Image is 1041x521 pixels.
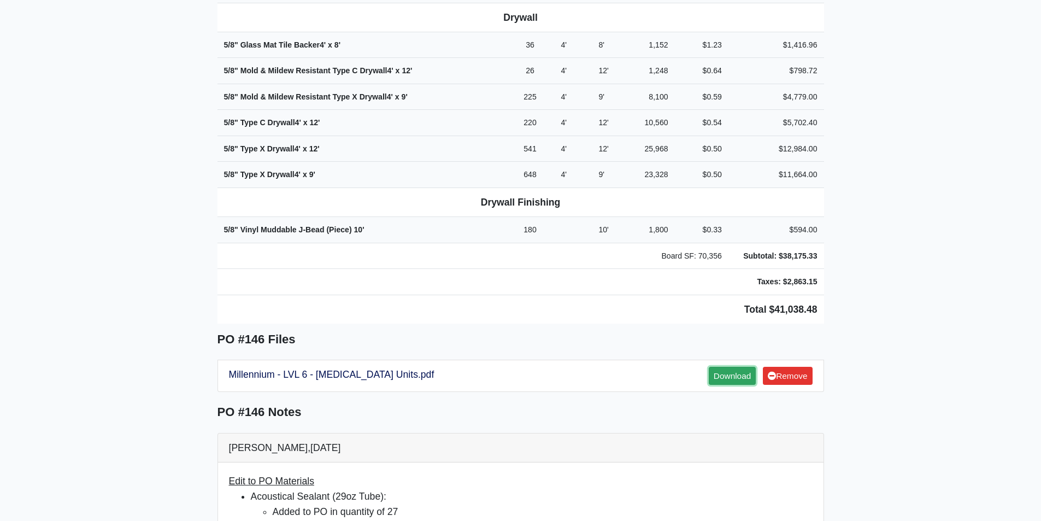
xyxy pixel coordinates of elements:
h5: PO #146 Notes [217,405,824,419]
span: 9' [598,170,604,179]
strong: 5/8" Type C Drywall [224,118,320,127]
span: 12' [598,118,608,127]
span: 4' [295,170,301,179]
td: $0.59 [675,84,728,110]
td: 225 [506,84,555,110]
span: x [303,118,308,127]
span: Board SF: 70,356 [661,251,721,260]
td: Subtotal: $38,175.33 [728,243,824,269]
td: Total $41,038.48 [217,295,824,324]
span: 12' [598,66,608,75]
td: $12,984.00 [728,136,824,162]
td: 10,560 [634,110,674,136]
span: 4' [387,66,393,75]
span: 4' [561,144,567,153]
span: 12' [598,144,608,153]
a: Remove [763,367,812,385]
td: 180 [506,217,555,243]
a: Download [709,367,756,385]
span: x [303,144,307,153]
td: $0.64 [675,58,728,84]
span: 4' [295,144,301,153]
li: Added to PO in quantity of 27 [273,504,813,519]
span: 12' [402,66,412,75]
a: Millennium - LVL 6 - [MEDICAL_DATA] Units.pdf [229,369,434,380]
td: $798.72 [728,58,824,84]
span: x [328,40,332,49]
span: x [303,170,307,179]
td: 25,968 [634,136,674,162]
span: 4' [387,92,393,101]
span: 4' [561,40,567,49]
span: 9' [309,170,315,179]
span: 10' [598,225,608,234]
span: 12' [309,118,320,127]
td: 1,152 [634,32,674,58]
span: 8' [334,40,340,49]
span: 4' [295,118,301,127]
td: 23,328 [634,162,674,188]
span: 4' [561,118,567,127]
strong: 5/8" Glass Mat Tile Backer [224,40,341,49]
td: 26 [506,58,555,84]
span: x [396,66,400,75]
b: Drywall [503,12,538,23]
span: [DATE] [310,442,340,453]
span: 9' [402,92,408,101]
strong: 5/8" Mold & Mildew Resistant Type X Drywall [224,92,408,101]
td: $4,779.00 [728,84,824,110]
div: [PERSON_NAME], [218,434,824,463]
td: $0.33 [675,217,728,243]
b: Drywall Finishing [481,197,561,208]
span: 8' [598,40,604,49]
td: $11,664.00 [728,162,824,188]
td: 1,800 [634,217,674,243]
span: 4' [320,40,326,49]
td: $0.50 [675,162,728,188]
td: 1,248 [634,58,674,84]
strong: 5/8" Type X Drywall [224,170,315,179]
td: 36 [506,32,555,58]
td: $5,702.40 [728,110,824,136]
td: $0.50 [675,136,728,162]
h5: PO #146 Files [217,332,824,347]
td: $1,416.96 [728,32,824,58]
strong: 5/8" Mold & Mildew Resistant Type C Drywall [224,66,413,75]
td: Taxes: $2,863.15 [728,269,824,295]
span: 4' [561,170,567,179]
strong: 5/8" Vinyl Muddable J-Bead (Piece) [224,225,364,234]
span: 10' [354,225,364,234]
strong: 5/8" Type X Drywall [224,144,320,153]
td: 541 [506,136,555,162]
span: Edit to PO Materials [229,476,314,487]
td: $594.00 [728,217,824,243]
td: 648 [506,162,555,188]
span: 12' [309,144,320,153]
span: 4' [561,92,567,101]
span: x [395,92,399,101]
td: $0.54 [675,110,728,136]
span: 4' [561,66,567,75]
li: Acoustical Sealant (29oz Tube): [251,489,813,519]
td: $1.23 [675,32,728,58]
td: 8,100 [634,84,674,110]
span: 9' [598,92,604,101]
td: 220 [506,110,555,136]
